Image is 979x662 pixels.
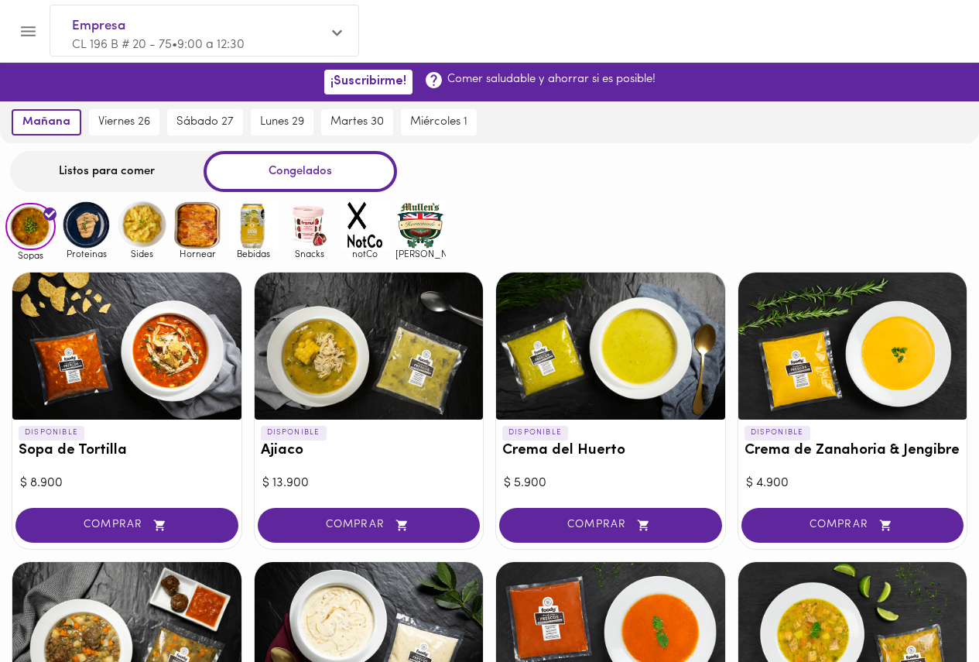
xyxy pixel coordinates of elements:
[519,519,703,532] span: COMPRAR
[284,200,334,250] img: Snacks
[502,426,568,440] p: DISPONIBLE
[330,115,384,129] span: martes 30
[745,426,810,440] p: DISPONIBLE
[12,109,81,135] button: mañana
[277,519,461,532] span: COMPRAR
[330,74,406,89] span: ¡Suscribirme!
[258,508,481,543] button: COMPRAR
[261,443,478,459] h3: Ajiaco
[61,200,111,250] img: Proteinas
[9,12,47,50] button: Menu
[117,200,167,250] img: Sides
[20,475,234,492] div: $ 8.900
[499,508,722,543] button: COMPRAR
[324,70,412,94] button: ¡Suscribirme!
[10,151,204,192] div: Listos para comer
[321,109,393,135] button: martes 30
[19,426,84,440] p: DISPONIBLE
[117,249,167,259] span: Sides
[204,151,397,192] div: Congelados
[889,572,964,647] iframe: Messagebird Livechat Widget
[12,273,241,420] div: Sopa de Tortilla
[761,519,945,532] span: COMPRAR
[61,249,111,259] span: Proteinas
[228,249,279,259] span: Bebidas
[738,273,967,420] div: Crema de Zanahoria & Jengibre
[260,115,304,129] span: lunes 29
[284,249,334,259] span: Snacks
[72,16,321,36] span: Empresa
[98,115,150,129] span: viernes 26
[167,109,243,135] button: sábado 27
[228,200,279,250] img: Bebidas
[502,443,719,459] h3: Crema del Huerto
[176,115,234,129] span: sábado 27
[173,249,223,259] span: Hornear
[745,443,961,459] h3: Crema de Zanahoria & Jengibre
[5,203,56,251] img: Sopas
[395,249,446,259] span: [PERSON_NAME]
[261,426,327,440] p: DISPONIBLE
[746,475,960,492] div: $ 4.900
[340,200,390,250] img: notCo
[395,200,446,250] img: mullens
[504,475,717,492] div: $ 5.900
[340,249,390,259] span: notCo
[410,115,467,129] span: miércoles 1
[262,475,476,492] div: $ 13.900
[5,250,56,260] span: Sopas
[15,508,238,543] button: COMPRAR
[496,273,725,420] div: Crema del Huerto
[89,109,159,135] button: viernes 26
[251,109,313,135] button: lunes 29
[173,200,223,250] img: Hornear
[447,71,656,87] p: Comer saludable y ahorrar si es posible!
[741,508,964,543] button: COMPRAR
[22,115,70,129] span: mañana
[401,109,477,135] button: miércoles 1
[255,273,484,420] div: Ajiaco
[35,519,219,532] span: COMPRAR
[72,39,245,51] span: CL 196 B # 20 - 75 • 9:00 a 12:30
[19,443,235,459] h3: Sopa de Tortilla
